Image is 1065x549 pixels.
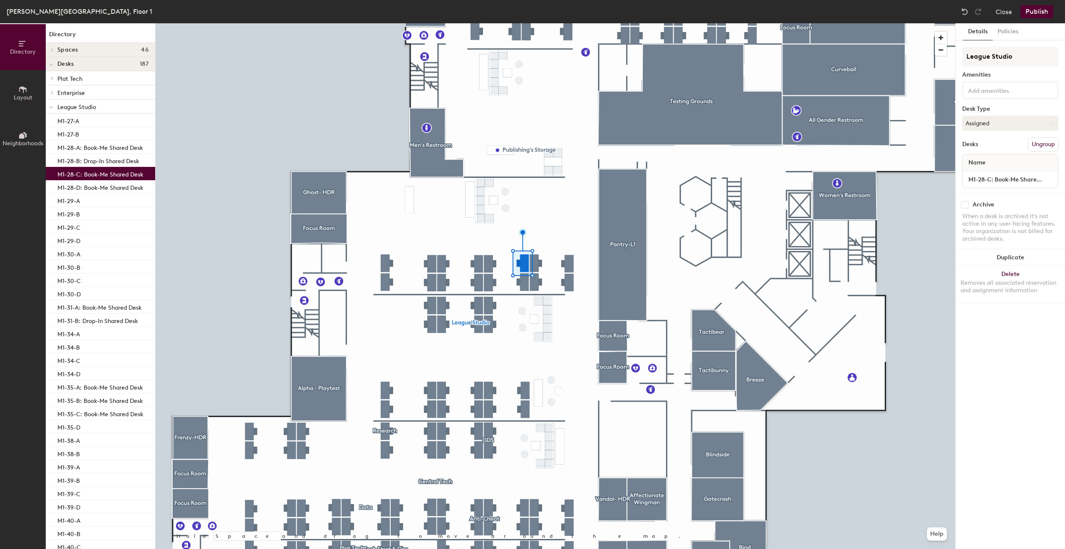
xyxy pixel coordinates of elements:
button: Policies [993,23,1023,40]
p: M1-40-A [57,515,80,524]
div: Archive [973,201,994,208]
span: Enterprise [57,89,85,97]
span: 187 [140,61,149,67]
button: Publish [1020,5,1053,18]
p: M1-34-C [57,355,80,365]
p: M1-35-D [57,422,80,431]
p: M1-40-B [57,528,80,538]
div: Amenities [962,72,1058,78]
button: Duplicate [956,249,1065,266]
p: M1-27-A [57,115,79,125]
p: M1-31-A: Book-Me Shared Desk [57,302,142,311]
span: Spaces [57,47,78,53]
p: M1-38-A [57,435,80,445]
p: M1-39-B [57,475,80,484]
p: M1-28-C: Book-Me Shared Desk [57,169,144,178]
img: Redo [974,7,982,16]
div: Desks [962,141,978,148]
h1: Directory [46,30,155,43]
p: M1-29-A [57,195,80,205]
span: Plat Tech [57,75,82,82]
div: Removes all associated reservation and assignment information [961,279,1060,294]
p: M1-35-B: Book-Me Shared Desk [57,395,143,405]
p: M1-35-A: Book-Me Shared Desk [57,382,143,391]
p: M1-34-A [57,328,80,338]
span: Layout [14,94,32,101]
span: Neighborhoods [2,140,43,147]
div: Desk Type [962,106,1058,112]
button: DeleteRemoves all associated reservation and assignment information [956,266,1065,303]
div: When a desk is archived it's not active in any user-facing features. Your organization is not bil... [962,213,1058,243]
p: M1-34-B [57,342,80,351]
img: Undo [961,7,969,16]
p: M1-34-D [57,368,80,378]
p: M1-39-C [57,488,80,498]
p: M1-29-C [57,222,80,231]
input: Add amenities [966,85,1041,95]
p: M1-30-D [57,288,81,298]
button: Close [996,5,1012,18]
p: M1-28-D: Book-Me Shared Desk [57,182,144,191]
span: 46 [141,47,149,53]
p: M1-31-B: Drop-In Shared Desk [57,315,138,325]
span: Name [964,155,990,170]
span: Directory [10,48,36,55]
span: Desks [57,61,74,67]
button: Details [963,23,993,40]
p: M1-29-D [57,235,80,245]
input: Unnamed desk [964,174,1056,185]
button: Ungroup [1028,137,1058,152]
p: M1-30-A [57,248,80,258]
div: [PERSON_NAME][GEOGRAPHIC_DATA], Floor 1 [7,6,152,17]
p: M1-27-B [57,129,79,138]
button: Help [927,527,947,541]
p: M1-39-A [57,462,80,471]
p: M1-38-B [57,448,80,458]
p: M1-30-B [57,262,80,271]
span: League Studio [57,104,96,111]
p: M1-28-A: Book-Me Shared Desk [57,142,143,152]
p: M1-30-C [57,275,81,285]
p: M1-29-B [57,209,80,218]
p: M1-28-B: Drop-In Shared Desk [57,155,139,165]
p: M1-35-C: Book-Me Shared Desk [57,408,144,418]
p: M1-39-D [57,502,80,511]
button: Assigned [962,116,1058,131]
